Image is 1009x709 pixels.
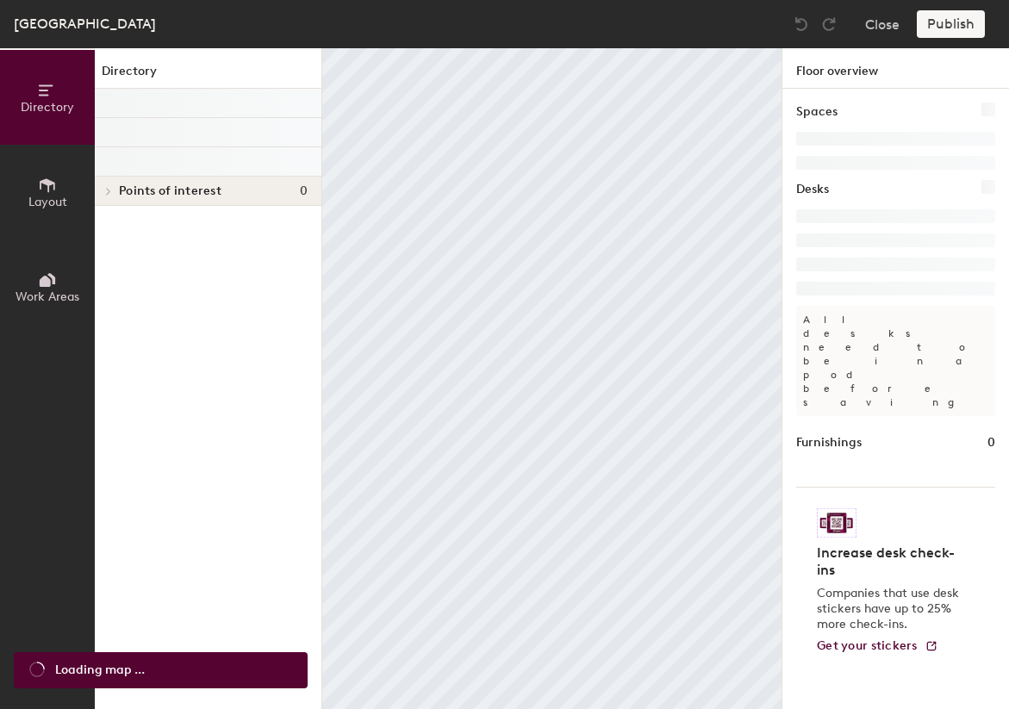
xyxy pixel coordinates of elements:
[14,13,156,34] div: [GEOGRAPHIC_DATA]
[119,184,221,198] span: Points of interest
[322,48,782,709] canvas: Map
[817,638,918,653] span: Get your stickers
[817,586,964,632] p: Companies that use desk stickers have up to 25% more check-ins.
[793,16,810,33] img: Undo
[55,661,145,680] span: Loading map ...
[300,184,308,198] span: 0
[796,306,995,416] p: All desks need to be in a pod before saving
[865,10,900,38] button: Close
[987,433,995,452] h1: 0
[820,16,838,33] img: Redo
[21,100,74,115] span: Directory
[817,639,938,654] a: Get your stickers
[796,433,862,452] h1: Furnishings
[817,544,964,579] h4: Increase desk check-ins
[796,180,829,199] h1: Desks
[95,62,321,89] h1: Directory
[28,195,67,209] span: Layout
[796,103,838,121] h1: Spaces
[782,48,1009,89] h1: Floor overview
[16,289,79,304] span: Work Areas
[817,508,856,538] img: Sticker logo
